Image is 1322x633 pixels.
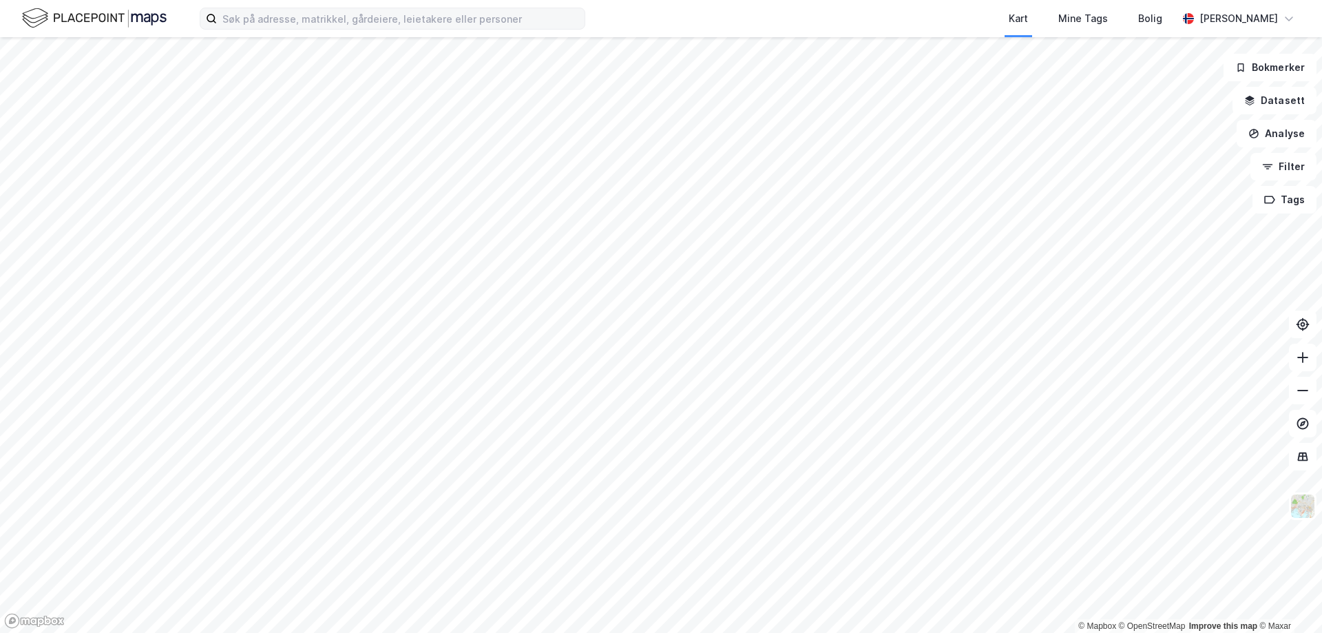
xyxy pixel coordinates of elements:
img: logo.f888ab2527a4732fd821a326f86c7f29.svg [22,6,167,30]
div: Kart [1009,10,1028,27]
iframe: Chat Widget [1253,567,1322,633]
div: Bolig [1138,10,1162,27]
input: Søk på adresse, matrikkel, gårdeiere, leietakere eller personer [217,8,585,29]
div: [PERSON_NAME] [1199,10,1278,27]
div: Mine Tags [1058,10,1108,27]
